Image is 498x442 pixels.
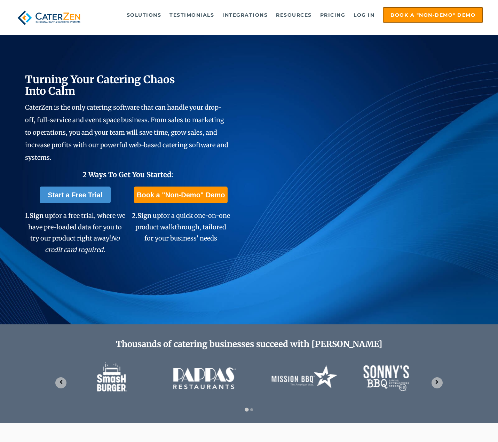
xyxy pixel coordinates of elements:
button: Next slide [432,377,443,388]
span: 2 Ways To Get You Started: [82,170,173,179]
div: Select a slide to show [242,406,257,412]
a: Book a "Non-Demo" Demo [134,187,228,203]
a: Integrations [219,8,271,22]
section: Image carousel with 2 slides. [50,353,448,412]
a: Start a Free Trial [40,187,111,203]
iframe: Help widget launcher [436,415,490,434]
a: Resources [272,8,315,22]
h2: Thousands of catering businesses succeed with [PERSON_NAME] [50,339,448,349]
a: Testimonials [166,8,218,22]
div: 1 of 2 [50,353,448,402]
span: CaterZen is the only catering software that can handle your drop-off, full-service and event spac... [25,103,228,161]
img: caterzen [15,7,83,28]
a: Book a "Non-Demo" Demo [383,7,483,23]
span: Sign up [137,212,161,220]
span: Turning Your Catering Chaos Into Calm [25,73,175,97]
span: 2. for a quick one-on-one product walkthrough, tailored for your business' needs [132,212,230,242]
a: Log in [350,8,378,22]
em: No credit card required. [45,234,120,253]
img: caterzen-client-logos-1 [82,353,416,402]
span: Sign up [30,212,53,220]
a: Pricing [317,8,349,22]
button: Go to last slide [55,377,66,388]
button: Go to slide 1 [245,408,248,411]
span: 1. for a free trial, where we have pre-loaded data for you to try our product right away! [25,212,125,253]
button: Go to slide 2 [250,408,253,411]
a: Solutions [123,8,165,22]
div: Navigation Menu [95,7,483,23]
